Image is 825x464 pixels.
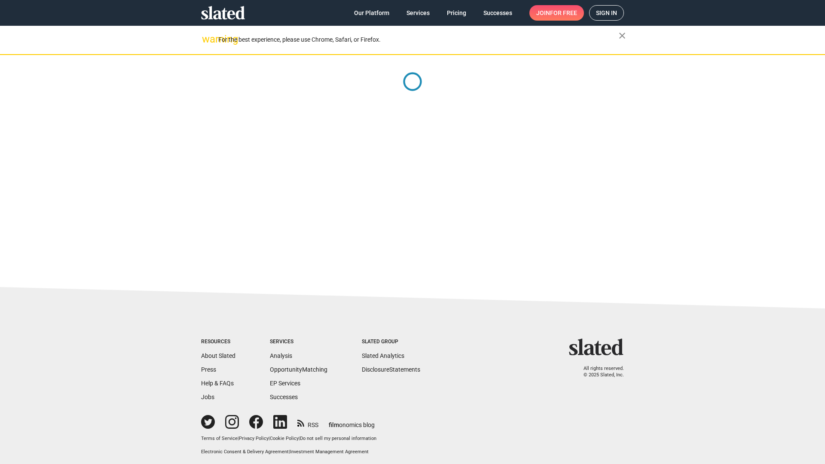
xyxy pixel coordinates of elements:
[362,366,420,373] a: DisclosureStatements
[297,416,318,429] a: RSS
[529,5,584,21] a: Joinfor free
[574,366,624,378] p: All rights reserved. © 2025 Slated, Inc.
[347,5,396,21] a: Our Platform
[440,5,473,21] a: Pricing
[300,436,376,442] button: Do not sell my personal information
[201,352,235,359] a: About Slated
[354,5,389,21] span: Our Platform
[596,6,617,20] span: Sign in
[270,339,327,345] div: Services
[329,421,339,428] span: film
[202,34,212,44] mat-icon: warning
[270,436,299,441] a: Cookie Policy
[201,394,214,400] a: Jobs
[269,436,270,441] span: |
[400,5,437,21] a: Services
[289,449,290,455] span: |
[483,5,512,21] span: Successes
[201,449,289,455] a: Electronic Consent & Delivery Agreement
[270,352,292,359] a: Analysis
[270,380,300,387] a: EP Services
[617,31,627,41] mat-icon: close
[299,436,300,441] span: |
[201,339,235,345] div: Resources
[406,5,430,21] span: Services
[218,34,619,46] div: For the best experience, please use Chrome, Safari, or Firefox.
[270,366,327,373] a: OpportunityMatching
[589,5,624,21] a: Sign in
[329,414,375,429] a: filmonomics blog
[239,436,269,441] a: Privacy Policy
[362,352,404,359] a: Slated Analytics
[201,366,216,373] a: Press
[536,5,577,21] span: Join
[201,436,238,441] a: Terms of Service
[362,339,420,345] div: Slated Group
[550,5,577,21] span: for free
[290,449,369,455] a: Investment Management Agreement
[447,5,466,21] span: Pricing
[477,5,519,21] a: Successes
[201,380,234,387] a: Help & FAQs
[238,436,239,441] span: |
[270,394,298,400] a: Successes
